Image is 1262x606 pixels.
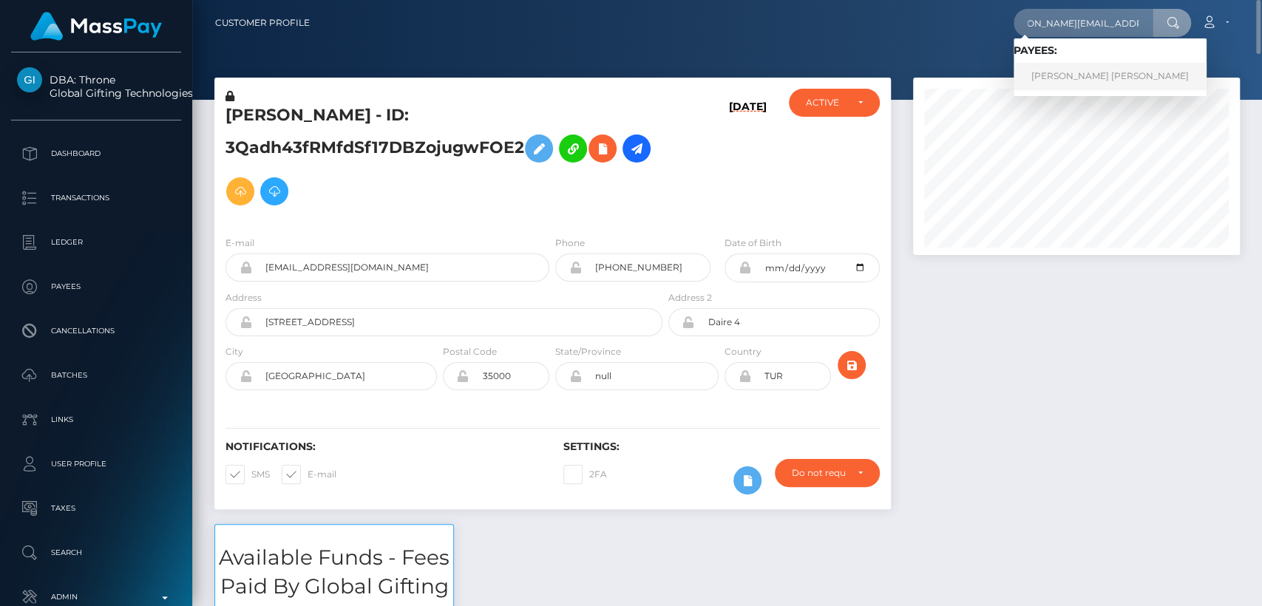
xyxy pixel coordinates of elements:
[806,97,845,109] div: ACTIVE
[225,465,270,484] label: SMS
[225,345,243,358] label: City
[17,276,175,298] p: Payees
[11,224,181,261] a: Ledger
[282,465,336,484] label: E-mail
[11,534,181,571] a: Search
[11,313,181,350] a: Cancellations
[11,73,181,100] span: DBA: Throne Global Gifting Technologies Inc
[775,459,879,487] button: Do not require
[443,345,497,358] label: Postal Code
[11,357,181,394] a: Batches
[555,236,585,250] label: Phone
[17,231,175,253] p: Ledger
[622,135,651,163] a: Initiate Payout
[1014,63,1207,90] a: [PERSON_NAME] [PERSON_NAME]
[725,236,781,250] label: Date of Birth
[792,467,845,479] div: Do not require
[11,401,181,438] a: Links
[215,7,310,38] a: Customer Profile
[30,12,162,41] img: MassPay Logo
[17,542,175,564] p: Search
[1014,9,1153,37] input: Search...
[225,291,262,304] label: Address
[225,236,254,250] label: E-mail
[563,465,607,484] label: 2FA
[225,440,541,453] h6: Notifications:
[17,364,175,387] p: Batches
[11,446,181,483] a: User Profile
[11,135,181,172] a: Dashboard
[17,453,175,475] p: User Profile
[555,345,621,358] label: State/Province
[725,345,761,358] label: Country
[17,409,175,431] p: Links
[11,490,181,527] a: Taxes
[563,440,879,453] h6: Settings:
[17,143,175,165] p: Dashboard
[11,180,181,217] a: Transactions
[11,268,181,305] a: Payees
[225,104,654,213] h5: [PERSON_NAME] - ID: 3Qadh43fRMfdSf17DBZojugwFOE2
[17,187,175,209] p: Transactions
[668,291,712,304] label: Address 2
[729,101,767,218] h6: [DATE]
[17,497,175,520] p: Taxes
[17,67,42,92] img: Global Gifting Technologies Inc
[1014,44,1207,57] h6: Payees:
[789,89,879,117] button: ACTIVE
[17,320,175,342] p: Cancellations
